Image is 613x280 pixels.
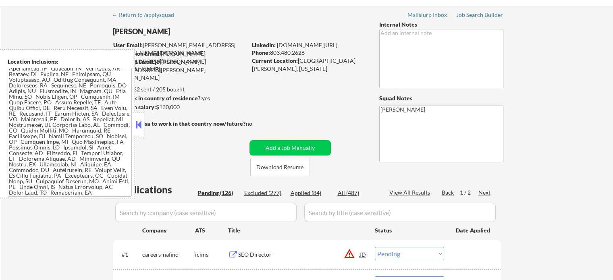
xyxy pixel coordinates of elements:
strong: Phone: [252,49,270,56]
div: JD [359,247,367,261]
button: Add a Job Manually [249,140,331,156]
div: Location Inclusions: [8,58,132,66]
div: $130,000 [112,103,247,111]
div: #1 [122,251,136,259]
div: 803.480.2626 [252,49,366,57]
div: Back [442,189,455,197]
div: Title [228,226,367,234]
input: Search by title (case sensitive) [304,203,496,222]
div: All (487) [338,189,378,197]
div: Excluded (277) [244,189,285,197]
div: yes [112,94,244,102]
div: Date Applied [456,226,491,234]
div: Internal Notes [379,21,503,29]
div: [PERSON_NAME][EMAIL_ADDRESS][PERSON_NAME][DOMAIN_NAME] [113,58,247,82]
div: [GEOGRAPHIC_DATA][PERSON_NAME], [US_STATE] [252,57,366,73]
a: Mailslurp Inbox [407,12,448,20]
div: careers-nafinc [142,251,195,259]
div: [PERSON_NAME][EMAIL_ADDRESS][PERSON_NAME][DOMAIN_NAME] [113,50,247,73]
div: ← Return to /applysquad [112,12,182,18]
div: Mailslurp Inbox [407,12,448,18]
a: [DOMAIN_NAME][URL] [277,41,337,48]
div: Squad Notes [379,94,503,102]
div: 82 sent / 205 bought [112,85,247,93]
div: Next [478,189,491,197]
div: SEO Director [238,251,360,259]
div: Status [375,223,444,237]
div: [PERSON_NAME] [113,27,278,37]
a: ← Return to /applysquad [112,12,182,20]
div: View All Results [389,189,432,197]
a: Job Search Builder [456,12,503,20]
strong: User Email: [113,41,143,48]
div: Applied (84) [291,189,331,197]
div: Company [142,226,195,234]
div: ATS [195,226,228,234]
div: [PERSON_NAME][EMAIL_ADDRESS][PERSON_NAME][DOMAIN_NAME] [113,41,247,57]
div: icims [195,251,228,259]
strong: Will need Visa to work in that country now/future?: [113,120,247,127]
button: Download Resume [250,158,310,176]
strong: Current Location: [252,57,298,64]
div: Job Search Builder [456,12,503,18]
div: Pending (126) [198,189,238,197]
div: no [246,120,269,128]
strong: Can work in country of residence?: [112,95,202,102]
button: warning_amber [344,248,355,259]
div: Applications [115,185,195,195]
input: Search by company (case sensitive) [115,203,297,222]
strong: LinkedIn: [252,41,276,48]
div: 1 / 2 [460,189,478,197]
